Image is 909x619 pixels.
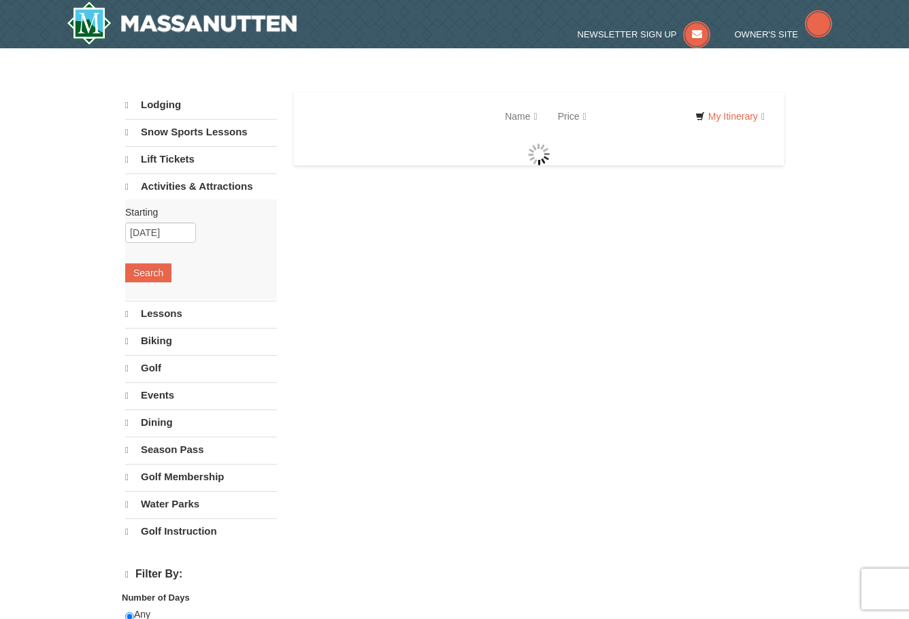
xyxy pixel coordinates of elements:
[125,93,277,118] a: Lodging
[122,592,190,603] strong: Number of Days
[735,29,833,39] a: Owner's Site
[125,119,277,145] a: Snow Sports Lessons
[687,106,774,127] a: My Itinerary
[67,1,297,45] a: Massanutten Resort
[125,301,277,327] a: Lessons
[125,328,277,354] a: Biking
[528,144,550,165] img: wait gif
[125,205,267,219] label: Starting
[495,103,547,130] a: Name
[125,409,277,435] a: Dining
[125,464,277,490] a: Golf Membership
[125,491,277,517] a: Water Parks
[125,518,277,544] a: Golf Instruction
[578,29,711,39] a: Newsletter Sign Up
[735,29,799,39] span: Owner's Site
[125,437,277,463] a: Season Pass
[67,1,297,45] img: Massanutten Resort Logo
[125,173,277,199] a: Activities & Attractions
[125,263,171,282] button: Search
[125,382,277,408] a: Events
[125,568,277,581] h4: Filter By:
[125,146,277,172] a: Lift Tickets
[125,355,277,381] a: Golf
[578,29,677,39] span: Newsletter Sign Up
[548,103,597,130] a: Price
